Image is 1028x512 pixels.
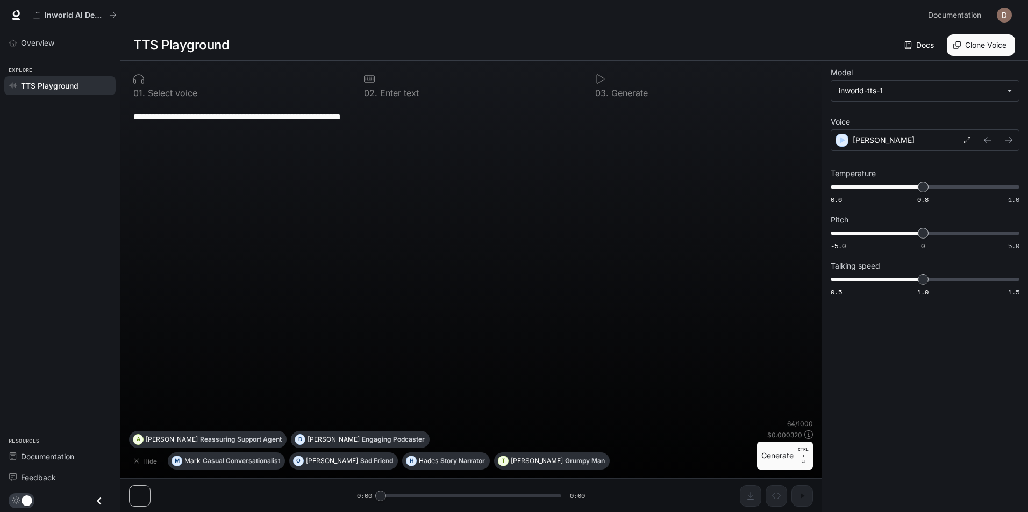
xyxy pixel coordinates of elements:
div: O [294,452,303,470]
p: [PERSON_NAME] [853,135,915,146]
span: -5.0 [831,241,846,250]
span: 0.5 [831,287,842,297]
p: Temperature [831,170,876,177]
p: Sad Friend [360,458,393,464]
p: Engaging Podcaster [362,436,425,443]
p: 0 3 . [595,89,609,97]
p: Generate [609,89,648,97]
div: A [133,431,143,448]
button: HHadesStory Narrator [402,452,490,470]
span: 0.8 [917,195,929,204]
span: Feedback [21,472,56,483]
span: 1.0 [917,287,929,297]
button: All workspaces [28,4,122,26]
p: [PERSON_NAME] [511,458,563,464]
button: Clone Voice [947,34,1015,56]
button: A[PERSON_NAME]Reassuring Support Agent [129,431,287,448]
button: GenerateCTRL +⏎ [757,442,813,470]
p: Mark [184,458,201,464]
p: ⏎ [798,446,809,465]
button: Close drawer [87,490,111,512]
button: T[PERSON_NAME]Grumpy Man [494,452,610,470]
span: 0.6 [831,195,842,204]
span: 0 [921,241,925,250]
div: inworld-tts-1 [831,81,1019,101]
p: Reassuring Support Agent [200,436,282,443]
a: Docs [902,34,938,56]
a: TTS Playground [4,76,116,95]
p: Select voice [145,89,197,97]
span: Overview [21,37,54,48]
p: Voice [831,118,850,126]
a: Overview [4,33,116,52]
span: 1.5 [1008,287,1019,297]
p: Enter text [377,89,419,97]
p: [PERSON_NAME] [308,436,360,443]
span: 1.0 [1008,195,1019,204]
div: D [295,431,305,448]
span: TTS Playground [21,80,78,91]
p: [PERSON_NAME] [146,436,198,443]
button: D[PERSON_NAME]Engaging Podcaster [291,431,430,448]
button: Hide [129,452,163,470]
p: 0 1 . [133,89,145,97]
span: Dark mode toggle [22,494,32,506]
div: inworld-tts-1 [839,85,1002,96]
span: Documentation [928,9,981,22]
div: M [172,452,182,470]
a: Documentation [4,447,116,466]
p: 64 / 1000 [787,419,813,428]
p: Grumpy Man [565,458,605,464]
button: User avatar [994,4,1015,26]
p: Model [831,69,853,76]
p: Inworld AI Demos [45,11,105,20]
p: CTRL + [798,446,809,459]
button: MMarkCasual Conversationalist [168,452,285,470]
img: User avatar [997,8,1012,23]
p: [PERSON_NAME] [306,458,358,464]
button: O[PERSON_NAME]Sad Friend [289,452,398,470]
h1: TTS Playground [133,34,229,56]
a: Documentation [924,4,989,26]
p: 0 2 . [364,89,377,97]
p: Talking speed [831,262,880,270]
div: H [406,452,416,470]
p: Story Narrator [440,458,485,464]
span: Documentation [21,451,74,462]
p: Casual Conversationalist [203,458,280,464]
p: $ 0.000320 [767,430,802,439]
p: Hades [419,458,438,464]
a: Feedback [4,468,116,487]
p: Pitch [831,216,848,223]
div: T [498,452,508,470]
span: 5.0 [1008,241,1019,250]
